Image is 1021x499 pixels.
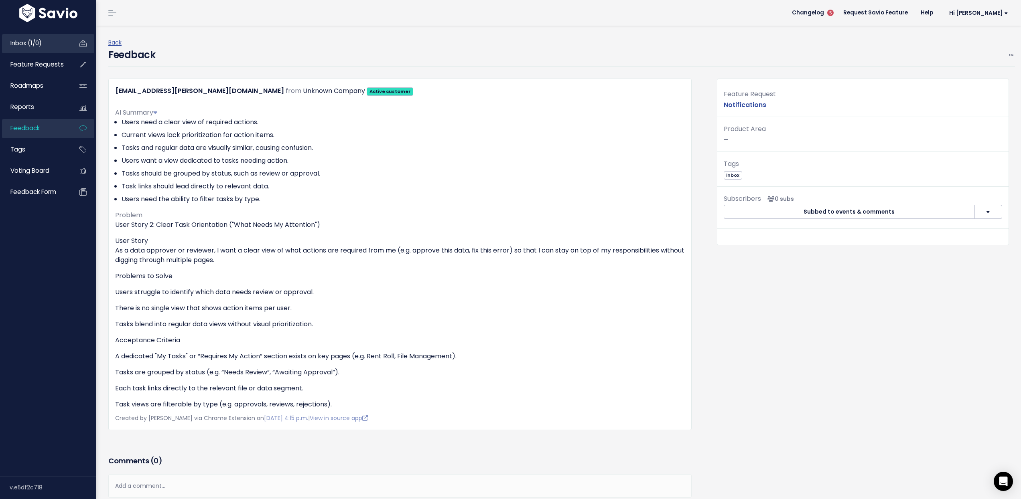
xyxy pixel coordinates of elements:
[2,55,67,74] a: Feature Requests
[115,414,368,422] span: Created by [PERSON_NAME] via Chrome Extension on |
[949,10,1008,16] span: Hi [PERSON_NAME]
[10,188,56,196] span: Feedback form
[122,182,685,191] li: Task links should lead directly to relevant data.
[724,194,761,203] span: Subscribers
[2,77,67,95] a: Roadmaps
[108,48,155,62] h4: Feedback
[115,108,157,117] span: AI Summary
[115,287,685,297] p: Users struggle to identify which data needs review or approval.
[108,455,692,467] h3: Comments ( )
[764,195,794,203] span: <p><strong>Subscribers</strong><br><br> No subscribers yet<br> </p>
[115,319,685,329] p: Tasks blend into regular data views without visual prioritization.
[792,10,824,16] span: Changelog
[10,103,34,111] span: Reports
[10,124,40,132] span: Feedback
[724,159,739,168] span: Tags
[837,7,914,19] a: Request Savio Feature
[116,86,284,95] a: [EMAIL_ADDRESS][PERSON_NAME][DOMAIN_NAME]
[115,271,685,281] p: Problems to Solve
[2,162,67,180] a: Voting Board
[827,10,834,16] span: 5
[724,100,766,109] a: Notifications
[994,472,1013,491] div: Open Intercom Messenger
[724,171,742,179] a: inbox
[2,119,67,137] a: Feedback
[115,384,685,393] p: Each task links directly to the relevant file or data segment.
[724,124,766,133] span: Product Area
[2,140,67,159] a: Tags
[10,60,64,69] span: Feature Requests
[115,352,685,361] p: A dedicated "My Tasks" or “Requires My Action” section exists on key pages (e.g. Rent Roll, File ...
[17,4,79,22] img: logo-white.9d6f32f41409.svg
[10,39,42,47] span: Inbox (1/0)
[724,171,742,180] span: inbox
[724,123,1002,145] p: —
[2,34,67,53] a: Inbox (1/0)
[10,477,96,498] div: v.e5df2c718
[122,156,685,166] li: Users want a view dedicated to tasks needing action.
[264,414,308,422] a: [DATE] 4:15 p.m.
[115,303,685,313] p: There is no single view that shows action items per user.
[122,117,685,127] li: Users need a clear view of required actions.
[115,210,142,220] span: Problem
[115,335,685,345] p: Acceptance Criteria
[122,194,685,204] li: Users need the ability to filter tasks by type.
[108,474,692,498] div: Add a comment...
[115,368,685,377] p: Tasks are grouped by status (e.g. “Needs Review”, “Awaiting Approval”).
[724,205,975,219] button: Subbed to events & comments
[2,98,67,116] a: Reports
[108,38,122,46] a: Back
[10,81,43,90] span: Roadmaps
[122,130,685,140] li: Current views lack prioritization for action items.
[154,456,158,466] span: 0
[369,88,411,95] strong: Active customer
[724,89,776,99] span: Feature Request
[122,169,685,178] li: Tasks should be grouped by status, such as review or approval.
[310,414,368,422] a: View in source app
[940,7,1015,19] a: Hi [PERSON_NAME]
[914,7,940,19] a: Help
[10,166,49,175] span: Voting Board
[303,85,365,97] div: Unknown Company
[286,86,301,95] span: from
[115,220,685,230] p: User Story 2: Clear Task Orientation ("What Needs My Attention")
[2,183,67,201] a: Feedback form
[122,143,685,153] li: Tasks and regular data are visually similar, causing confusion.
[115,400,685,409] p: Task views are filterable by type (e.g. approvals, reviews, rejections).
[115,236,685,265] p: User Story As a data approver or reviewer, I want a clear view of what actions are required from ...
[10,145,25,154] span: Tags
